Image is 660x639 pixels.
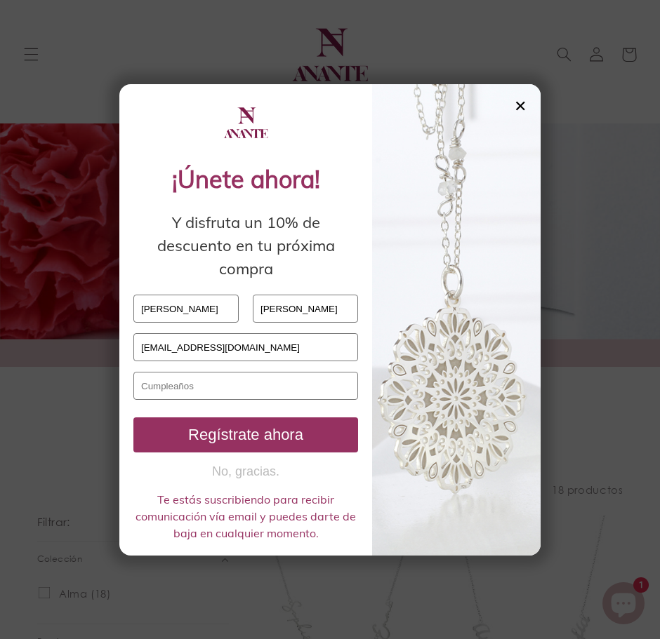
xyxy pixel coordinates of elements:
[133,295,239,323] input: Nombre
[133,463,358,480] button: No, gracias.
[139,426,352,444] div: Regístrate ahora
[133,211,358,281] div: Y disfruta un 10% de descuento en tu próxima compra
[133,161,358,197] div: ¡Únete ahora!
[133,417,358,452] button: Regístrate ahora
[133,333,358,361] input: Correo
[514,98,527,114] div: ✕
[221,98,270,147] img: logo
[133,372,358,400] input: Cumpleaños
[253,295,358,323] input: Apellido
[133,491,358,542] div: Te estás suscribiendo para recibir comunicación vía email y puedes darte de baja en cualquier mom...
